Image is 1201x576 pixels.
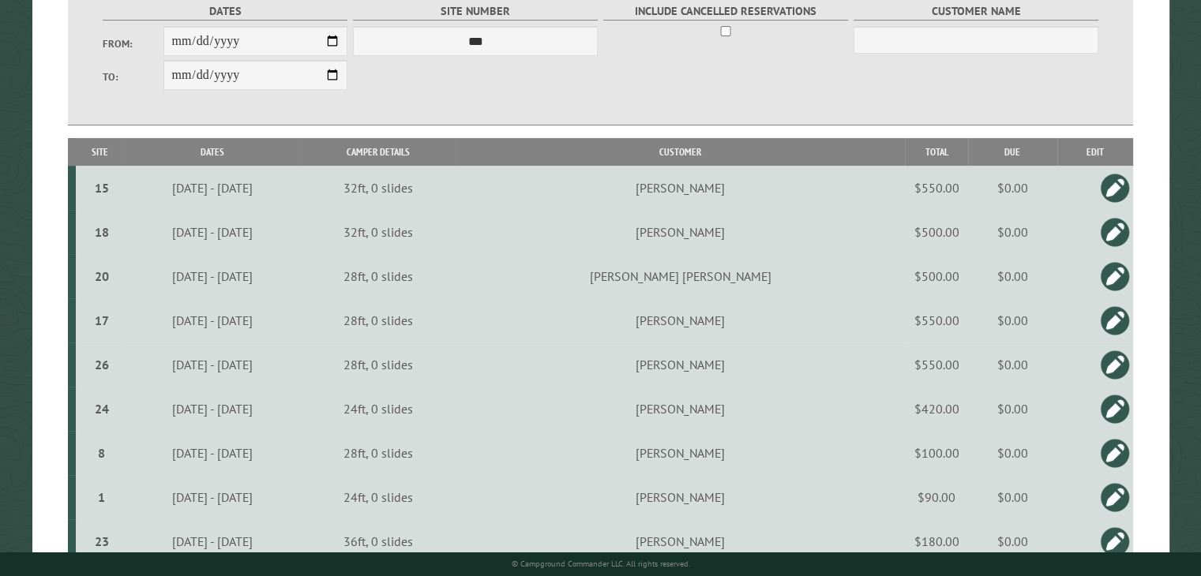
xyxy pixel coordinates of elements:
td: [PERSON_NAME] [PERSON_NAME] [456,254,905,298]
td: $0.00 [968,254,1057,298]
td: 36ft, 0 slides [301,519,456,563]
td: 32ft, 0 slides [301,210,456,254]
td: [PERSON_NAME] [456,298,905,342]
div: 8 [82,445,121,461]
td: [PERSON_NAME] [456,210,905,254]
label: Site Number [353,2,599,21]
td: $180.00 [905,519,968,563]
th: Edit [1057,138,1133,166]
td: $100.00 [905,431,968,475]
td: 28ft, 0 slides [301,298,456,342]
th: Due [968,138,1057,166]
div: [DATE] - [DATE] [126,312,298,328]
th: Customer [456,138,905,166]
td: 28ft, 0 slides [301,431,456,475]
td: $0.00 [968,475,1057,519]
div: [DATE] - [DATE] [126,180,298,196]
div: 26 [82,357,121,372]
td: $0.00 [968,342,1057,387]
td: $0.00 [968,431,1057,475]
div: [DATE] - [DATE] [126,268,298,284]
td: $0.00 [968,210,1057,254]
td: [PERSON_NAME] [456,387,905,431]
div: [DATE] - [DATE] [126,401,298,417]
td: $90.00 [905,475,968,519]
td: $550.00 [905,166,968,210]
label: Dates [103,2,348,21]
div: 15 [82,180,121,196]
td: 28ft, 0 slides [301,254,456,298]
th: Camper Details [301,138,456,166]
label: From: [103,36,164,51]
div: [DATE] - [DATE] [126,224,298,240]
div: 20 [82,268,121,284]
td: $500.00 [905,210,968,254]
label: Customer Name [854,2,1099,21]
div: 18 [82,224,121,240]
td: $500.00 [905,254,968,298]
td: [PERSON_NAME] [456,519,905,563]
td: [PERSON_NAME] [456,342,905,387]
td: $550.00 [905,342,968,387]
div: [DATE] - [DATE] [126,489,298,505]
td: [PERSON_NAME] [456,166,905,210]
small: © Campground Commander LLC. All rights reserved. [512,559,690,569]
td: 32ft, 0 slides [301,166,456,210]
th: Site [76,138,124,166]
label: Include Cancelled Reservations [603,2,849,21]
td: $0.00 [968,298,1057,342]
div: 1 [82,489,121,505]
td: $0.00 [968,166,1057,210]
div: 17 [82,312,121,328]
div: [DATE] - [DATE] [126,533,298,549]
td: $0.00 [968,519,1057,563]
td: [PERSON_NAME] [456,475,905,519]
th: Total [905,138,968,166]
td: [PERSON_NAME] [456,431,905,475]
td: $0.00 [968,387,1057,431]
td: 24ft, 0 slides [301,475,456,519]
div: 23 [82,533,121,549]
td: $550.00 [905,298,968,342]
td: 24ft, 0 slides [301,387,456,431]
th: Dates [124,138,302,166]
td: $420.00 [905,387,968,431]
td: 28ft, 0 slides [301,342,456,387]
label: To: [103,69,164,84]
div: [DATE] - [DATE] [126,445,298,461]
div: 24 [82,401,121,417]
div: [DATE] - [DATE] [126,357,298,372]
